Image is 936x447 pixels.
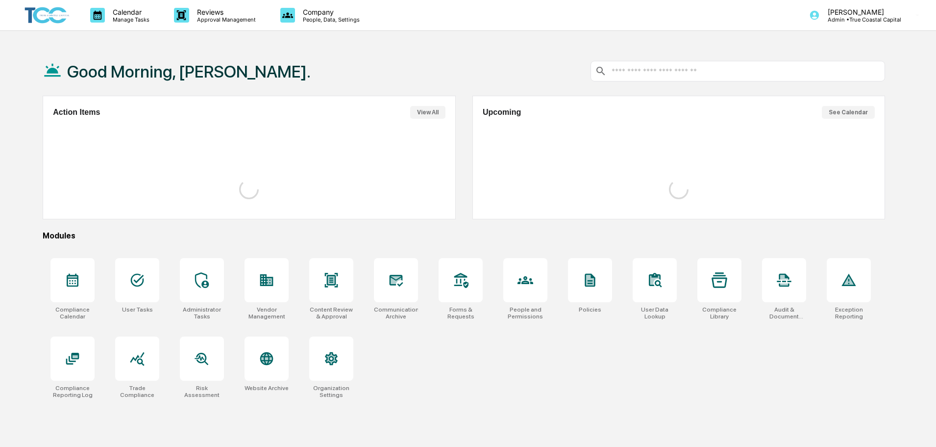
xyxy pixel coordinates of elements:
div: Content Review & Approval [309,306,353,320]
div: Compliance Calendar [50,306,95,320]
div: Forms & Requests [439,306,483,320]
div: Compliance Reporting Log [50,385,95,398]
p: People, Data, Settings [295,16,365,23]
div: Compliance Library [697,306,741,320]
div: Website Archive [245,385,289,392]
p: Admin • True Coastal Capital [820,16,901,23]
p: Company [295,8,365,16]
p: Reviews [189,8,261,16]
div: Exception Reporting [827,306,871,320]
div: Audit & Document Logs [762,306,806,320]
h1: Good Morning, [PERSON_NAME]. [67,62,311,81]
div: Organization Settings [309,385,353,398]
div: People and Permissions [503,306,547,320]
div: Modules [43,231,885,240]
img: logo [24,5,71,26]
div: Administrator Tasks [180,306,224,320]
p: Approval Management [189,16,261,23]
h2: Upcoming [483,108,521,117]
button: View All [410,106,445,119]
p: [PERSON_NAME] [820,8,901,16]
p: Manage Tasks [105,16,154,23]
div: Policies [579,306,601,313]
div: User Data Lookup [633,306,677,320]
p: Calendar [105,8,154,16]
div: Communications Archive [374,306,418,320]
div: Risk Assessment [180,385,224,398]
div: Trade Compliance [115,385,159,398]
button: See Calendar [822,106,875,119]
div: Vendor Management [245,306,289,320]
h2: Action Items [53,108,100,117]
div: User Tasks [122,306,153,313]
